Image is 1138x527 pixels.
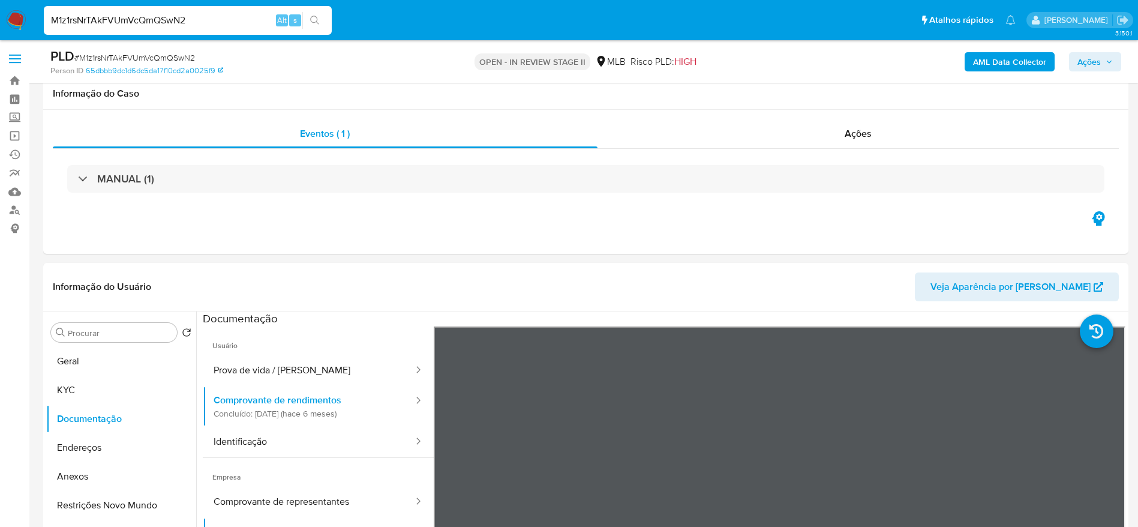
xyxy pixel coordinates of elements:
[86,65,223,76] a: 65dbbb9dc1d6dc5da17f10cd2a0025f9
[68,328,172,339] input: Procurar
[965,52,1055,71] button: AML Data Collector
[97,172,154,185] h3: MANUAL (1)
[300,127,350,140] span: Eventos ( 1 )
[595,55,626,68] div: MLB
[46,462,196,491] button: Anexos
[293,14,297,26] span: s
[1069,52,1121,71] button: Ações
[1116,14,1129,26] a: Sair
[302,12,327,29] button: search-icon
[845,127,872,140] span: Ações
[74,52,195,64] span: # M1z1rsNrTAkFVUmVcQmQSwN2
[44,13,332,28] input: Pesquise usuários ou casos...
[46,347,196,376] button: Geral
[53,88,1119,100] h1: Informação do Caso
[50,65,83,76] b: Person ID
[50,46,74,65] b: PLD
[182,328,191,341] button: Retornar ao pedido padrão
[973,52,1046,71] b: AML Data Collector
[1077,52,1101,71] span: Ações
[930,273,1091,301] span: Veja Aparência por [PERSON_NAME]
[915,273,1119,301] button: Veja Aparência por [PERSON_NAME]
[46,405,196,433] button: Documentação
[630,55,696,68] span: Risco PLD:
[674,55,696,68] span: HIGH
[475,53,590,70] p: OPEN - IN REVIEW STAGE II
[67,165,1104,193] div: MANUAL (1)
[929,14,993,26] span: Atalhos rápidos
[1005,15,1016,25] a: Notificações
[277,14,287,26] span: Alt
[53,281,151,293] h1: Informação do Usuário
[46,491,196,520] button: Restrições Novo Mundo
[1044,14,1112,26] p: eduardo.dutra@mercadolivre.com
[56,328,65,337] button: Procurar
[46,433,196,462] button: Endereços
[46,376,196,405] button: KYC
